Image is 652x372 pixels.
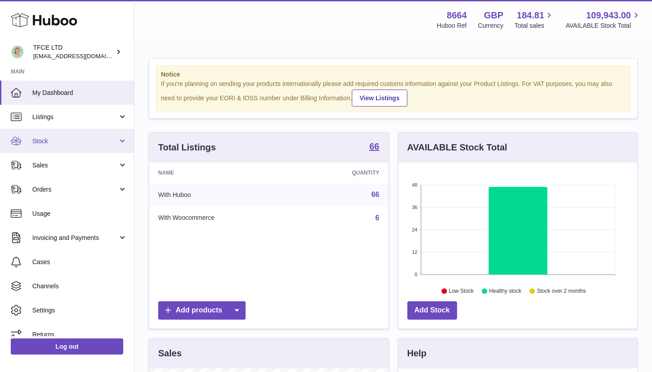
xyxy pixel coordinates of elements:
[33,52,132,60] span: [EMAIL_ADDRESS][DOMAIN_NAME]
[415,272,417,277] text: 0
[514,21,554,30] span: Total sales
[32,306,127,315] span: Settings
[412,182,417,188] text: 48
[437,21,467,30] div: Huboo Ref
[32,161,118,170] span: Sales
[149,183,298,206] td: With Huboo
[514,9,554,30] a: 184.81 Total sales
[32,330,127,339] span: Returns
[369,142,379,151] strong: 66
[586,9,631,21] span: 109,943.00
[412,249,417,255] text: 12
[149,206,298,230] td: With Woocommerce
[412,205,417,210] text: 36
[412,227,417,232] text: 24
[407,347,427,359] h3: Help
[407,141,507,154] h3: AVAILABLE Stock Total
[566,9,641,30] a: 109,943.00 AVAILABLE Stock Total
[371,191,380,198] a: 66
[537,288,586,294] text: Stock over 2 months
[32,282,127,291] span: Channels
[32,234,118,242] span: Invoicing and Payments
[478,21,504,30] div: Currency
[158,141,216,154] h3: Total Listings
[517,9,544,21] span: 184.81
[298,162,388,183] th: Quantity
[32,210,127,218] span: Usage
[11,338,123,355] a: Log out
[32,113,118,121] span: Listings
[369,142,379,153] a: 66
[149,162,298,183] th: Name
[161,80,626,107] div: If you're planning on sending your products internationally please add required customs informati...
[32,185,118,194] span: Orders
[33,43,114,60] div: TFCE LTD
[11,45,24,59] img: hello@thefacialcuppingexpert.com
[376,214,380,222] a: 6
[449,288,474,294] text: Low Stock
[407,301,457,320] a: Add Stock
[566,21,641,30] span: AVAILABLE Stock Total
[447,9,467,21] strong: 8664
[32,89,127,97] span: My Dashboard
[352,90,407,107] a: View Listings
[32,137,118,145] span: Stock
[484,9,503,21] strong: GBP
[489,288,522,294] text: Healthy stock
[158,347,181,359] h3: Sales
[32,258,127,266] span: Cases
[161,70,626,79] strong: Notice
[158,301,246,320] a: Add products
